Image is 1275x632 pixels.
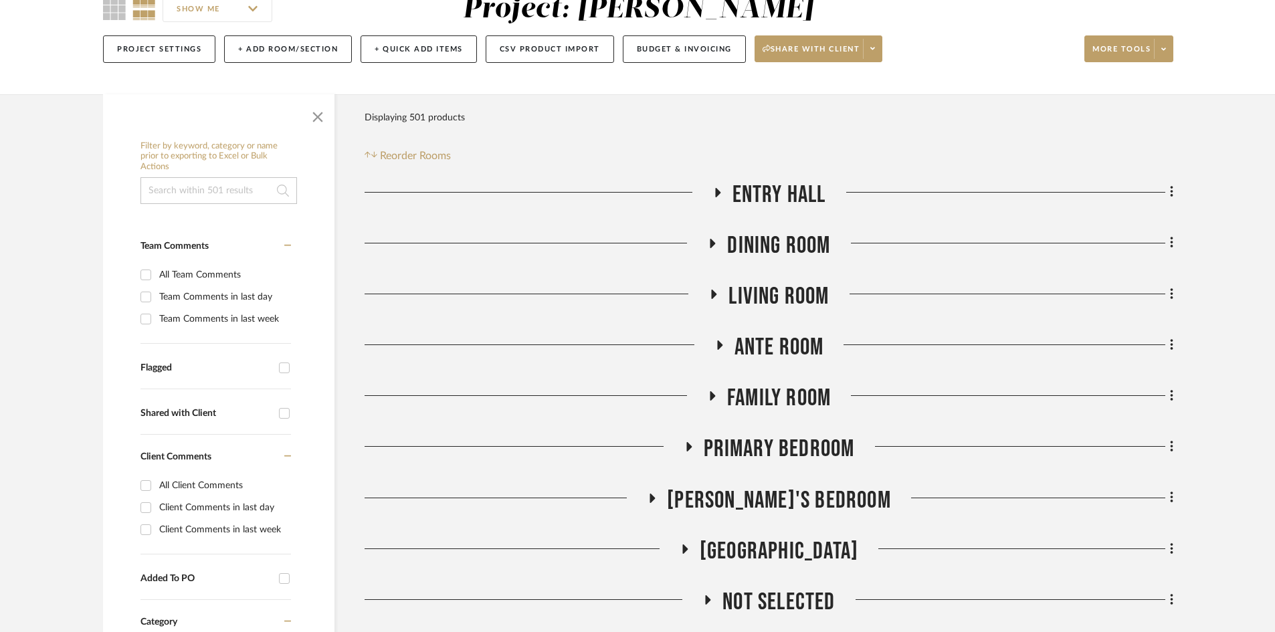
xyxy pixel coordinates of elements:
[1092,44,1151,64] span: More tools
[734,333,824,362] span: Ante Room
[1084,35,1173,62] button: More tools
[103,35,215,63] button: Project Settings
[140,362,272,374] div: Flagged
[159,475,288,496] div: All Client Comments
[380,148,451,164] span: Reorder Rooms
[140,177,297,204] input: Search within 501 results
[722,588,835,617] span: NOT SELECTED
[140,617,177,628] span: Category
[159,497,288,518] div: Client Comments in last day
[140,141,297,173] h6: Filter by keyword, category or name prior to exporting to Excel or Bulk Actions
[727,384,831,413] span: Family Room
[361,35,477,63] button: + Quick Add Items
[159,264,288,286] div: All Team Comments
[140,573,272,585] div: Added To PO
[304,101,331,128] button: Close
[486,35,614,63] button: CSV Product Import
[140,241,209,251] span: Team Comments
[365,148,451,164] button: Reorder Rooms
[755,35,883,62] button: Share with client
[700,537,858,566] span: [GEOGRAPHIC_DATA]
[224,35,352,63] button: + Add Room/Section
[365,104,465,131] div: Displaying 501 products
[763,44,860,64] span: Share with client
[727,231,830,260] span: Dining Room
[732,181,826,209] span: Entry Hall
[667,486,891,515] span: [PERSON_NAME]'s Bedroom
[728,282,829,311] span: Living Room
[159,308,288,330] div: Team Comments in last week
[159,519,288,540] div: Client Comments in last week
[159,286,288,308] div: Team Comments in last day
[704,435,855,463] span: Primary Bedroom
[140,452,211,461] span: Client Comments
[140,408,272,419] div: Shared with Client
[623,35,746,63] button: Budget & Invoicing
